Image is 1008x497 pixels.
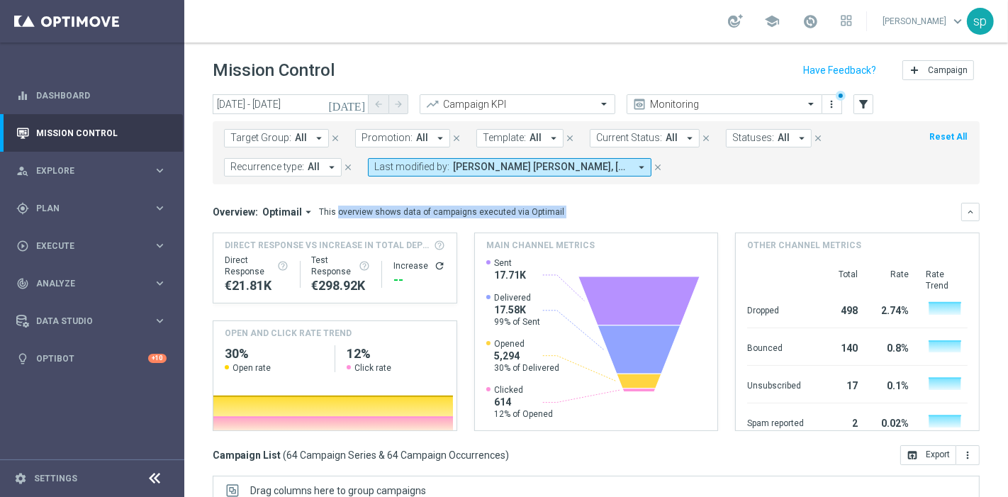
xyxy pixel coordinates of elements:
[36,114,167,152] a: Mission Control
[683,132,696,145] i: arrow_drop_down
[795,132,808,145] i: arrow_drop_down
[262,206,302,218] span: Optimail
[16,340,167,377] div: Optibot
[902,60,974,80] button: add Campaign
[627,94,822,114] ng-select: Monitoring
[16,202,29,215] i: gps_fixed
[329,130,342,146] button: close
[374,99,383,109] i: arrow_back
[302,206,315,218] i: arrow_drop_down
[453,161,629,173] span: [PERSON_NAME] [PERSON_NAME], [PERSON_NAME]
[494,303,540,316] span: 17.58K
[962,449,973,461] i: more_vert
[153,164,167,177] i: keyboard_arrow_right
[313,132,325,145] i: arrow_drop_down
[36,242,153,250] span: Execute
[213,449,509,462] h3: Campaign List
[530,132,542,144] span: All
[34,474,77,483] a: Settings
[153,201,167,215] i: keyboard_arrow_right
[319,206,564,218] div: This overview shows data of campaigns executed via Optimail
[16,277,29,290] i: track_changes
[653,162,663,172] i: close
[153,314,167,328] i: keyboard_arrow_right
[311,255,370,277] div: Test Response
[416,132,428,144] span: All
[283,449,286,462] span: (
[821,298,858,320] div: 498
[224,158,342,177] button: Recurrence type: All arrow_drop_down
[16,240,167,252] div: play_circle_outline Execute keyboard_arrow_right
[747,298,804,320] div: Dropped
[16,315,167,327] div: Data Studio keyboard_arrow_right
[821,373,858,396] div: 17
[967,8,994,35] div: sp
[16,240,153,252] div: Execute
[250,485,426,496] div: Row Groups
[342,160,354,175] button: close
[494,257,526,269] span: Sent
[213,94,369,114] input: Select date range
[326,94,369,116] button: [DATE]
[354,362,391,374] span: Click rate
[965,207,975,217] i: keyboard_arrow_down
[148,354,167,363] div: +10
[16,90,167,101] button: equalizer Dashboard
[16,353,167,364] div: lightbulb Optibot +10
[225,345,323,362] h2: 30%
[632,97,646,111] i: preview
[813,133,823,143] i: close
[16,203,167,214] div: gps_fixed Plan keyboard_arrow_right
[564,130,576,146] button: close
[900,449,980,460] multiple-options-button: Export to CSV
[16,114,167,152] div: Mission Control
[355,129,450,147] button: Promotion: All arrow_drop_down
[330,133,340,143] i: close
[16,278,167,289] button: track_changes Analyze keyboard_arrow_right
[16,164,153,177] div: Explore
[483,132,526,144] span: Template:
[476,129,564,147] button: Template: All arrow_drop_down
[875,298,909,320] div: 2.74%
[928,65,968,75] span: Campaign
[747,373,804,396] div: Unsubscribed
[635,161,648,174] i: arrow_drop_down
[486,239,595,252] h4: Main channel metrics
[494,338,559,350] span: Opened
[16,240,29,252] i: play_circle_outline
[821,335,858,358] div: 140
[16,77,167,114] div: Dashboard
[452,133,461,143] i: close
[505,449,509,462] span: )
[374,161,449,173] span: Last modified by:
[875,335,909,358] div: 0.8%
[343,162,353,172] i: close
[16,202,153,215] div: Plan
[875,411,909,433] div: 0.02%
[900,445,956,465] button: open_in_browser Export
[16,128,167,139] div: Mission Control
[258,206,319,218] button: Optimail arrow_drop_down
[494,362,559,374] span: 30% of Delivered
[36,279,153,288] span: Analyze
[295,132,307,144] span: All
[16,165,167,177] button: person_search Explore keyboard_arrow_right
[368,158,651,177] button: Last modified by: [PERSON_NAME] [PERSON_NAME], [PERSON_NAME] arrow_drop_down
[726,129,812,147] button: Statuses: All arrow_drop_down
[233,362,271,374] span: Open rate
[286,449,505,462] span: 64 Campaign Series & 64 Campaign Occurrences
[434,260,445,272] button: refresh
[16,89,29,102] i: equalizer
[153,277,167,290] i: keyboard_arrow_right
[494,316,540,328] span: 99% of Sent
[881,11,967,32] a: [PERSON_NAME]keyboard_arrow_down
[836,91,846,101] div: There are unsaved changes
[213,206,258,218] h3: Overview:
[225,277,289,294] div: €21,809
[328,98,366,111] i: [DATE]
[821,269,858,291] div: Total
[393,260,445,272] div: Increase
